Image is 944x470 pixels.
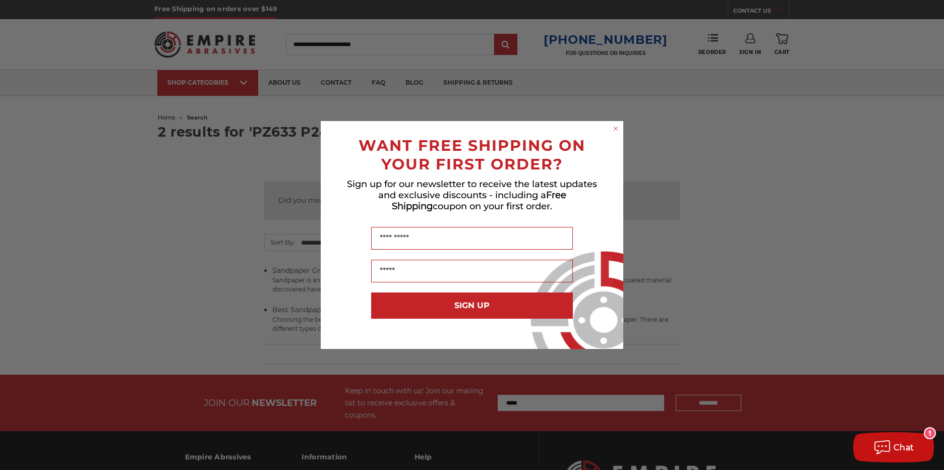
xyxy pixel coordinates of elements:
div: 1 [925,428,935,438]
button: Chat [853,432,934,462]
span: WANT FREE SHIPPING ON YOUR FIRST ORDER? [359,136,585,173]
span: Chat [894,443,914,452]
button: Close dialog [611,124,621,134]
input: Email [371,260,573,282]
button: SIGN UP [371,292,573,319]
span: Sign up for our newsletter to receive the latest updates and exclusive discounts - including a co... [347,179,597,212]
span: Free Shipping [392,190,566,212]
